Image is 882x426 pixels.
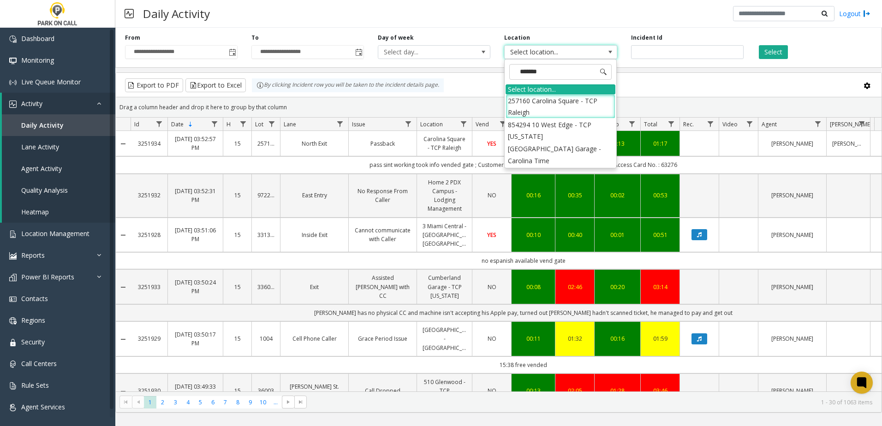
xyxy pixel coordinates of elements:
span: Page 11 [269,396,282,408]
a: 00:40 [561,231,589,239]
a: 3251933 [136,283,162,291]
a: Assisted [PERSON_NAME] with CC [354,273,411,300]
a: 3251934 [136,139,162,148]
img: 'icon' [9,79,17,86]
a: 3251929 [136,334,162,343]
a: NO [478,191,506,200]
img: 'icon' [9,404,17,411]
span: Page 6 [207,396,219,408]
span: NO [488,387,496,395]
img: 'icon' [9,317,17,325]
a: YES [478,231,506,239]
span: Page 3 [169,396,182,408]
div: 03:46 [646,386,674,395]
span: [PERSON_NAME] [830,120,872,128]
a: Cell Phone Caller [286,334,343,343]
span: Live Queue Monitor [21,77,81,86]
a: 00:13 [600,139,635,148]
a: 01:59 [646,334,674,343]
a: 00:08 [517,283,549,291]
a: 01:28 [600,386,635,395]
li: [GEOGRAPHIC_DATA] Garage - Carolina Time [506,142,615,166]
img: logout [863,9,870,18]
a: 01:32 [561,334,589,343]
a: 3251930 [136,386,162,395]
a: [DATE] 03:50:24 PM [173,278,217,296]
span: NO [488,191,496,199]
label: Day of week [378,34,414,42]
a: Parker Filter Menu [856,118,868,130]
span: Issue [352,120,365,128]
span: Select day... [378,46,468,59]
h3: Daily Activity [138,2,215,25]
a: 02:05 [561,386,589,395]
a: 00:10 [517,231,549,239]
a: East Entry [286,191,343,200]
a: Vend Filter Menu [497,118,509,130]
a: 331360 [257,231,274,239]
span: Page 1 [144,396,156,408]
a: Activity [2,93,115,114]
a: Cumberland Garage - TCP [US_STATE] [423,273,466,300]
kendo-pager-info: 1 - 30 of 1063 items [312,398,872,406]
a: [PERSON_NAME] [764,334,821,343]
span: Page 10 [257,396,269,408]
img: 'icon' [9,382,17,390]
span: NO [488,335,496,343]
span: Page 8 [232,396,244,408]
span: Vend [476,120,489,128]
a: Call Dropped [354,386,411,395]
img: 'icon' [9,296,17,303]
div: 00:35 [561,191,589,200]
a: Lot Filter Menu [266,118,278,130]
span: Toggle popup [227,46,237,59]
a: 00:16 [517,191,549,200]
span: Location Management [21,229,89,238]
span: Security [21,337,45,346]
a: NO [478,386,506,395]
span: Lane Activity [21,142,59,151]
a: [DATE] 03:52:57 PM [173,135,217,152]
a: 3251928 [136,231,162,239]
img: 'icon' [9,361,17,368]
a: Location Filter Menu [458,118,470,130]
label: Incident Id [631,34,662,42]
div: 01:17 [646,139,674,148]
a: [DATE] 03:51:06 PM [173,226,217,243]
a: 15 [229,231,246,239]
a: [PERSON_NAME] [764,191,821,200]
div: 00:51 [646,231,674,239]
a: Inside Exit [286,231,343,239]
a: Cannot communicate with Caller [354,226,411,243]
div: Drag a column header and drop it here to group by that column [116,99,882,115]
a: Quality Analysis [2,179,115,201]
a: 00:11 [517,334,549,343]
a: [PERSON_NAME] [764,139,821,148]
span: Reports [21,251,45,260]
a: [PERSON_NAME] [764,283,821,291]
a: Date Filter Menu [209,118,221,130]
a: 00:01 [600,231,635,239]
img: infoIcon.svg [256,82,264,89]
a: 36003 [257,386,274,395]
span: Sortable [187,121,194,128]
span: Rec. [683,120,694,128]
li: 257160 Carolina Square - TCP Raleigh [506,95,615,118]
a: Video Filter Menu [744,118,756,130]
a: [GEOGRAPHIC_DATA] - [GEOGRAPHIC_DATA] [423,325,466,352]
a: [DATE] 03:50:17 PM [173,330,217,348]
a: Wrapup Filter Menu [626,118,638,130]
a: [DATE] 03:49:33 PM [173,382,217,400]
a: [PERSON_NAME] [764,231,821,239]
a: 15 [229,139,246,148]
span: Agent [762,120,777,128]
span: YES [487,140,496,148]
div: 00:53 [646,191,674,200]
button: Select [759,45,788,59]
a: 00:20 [600,283,635,291]
a: 00:02 [600,191,635,200]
